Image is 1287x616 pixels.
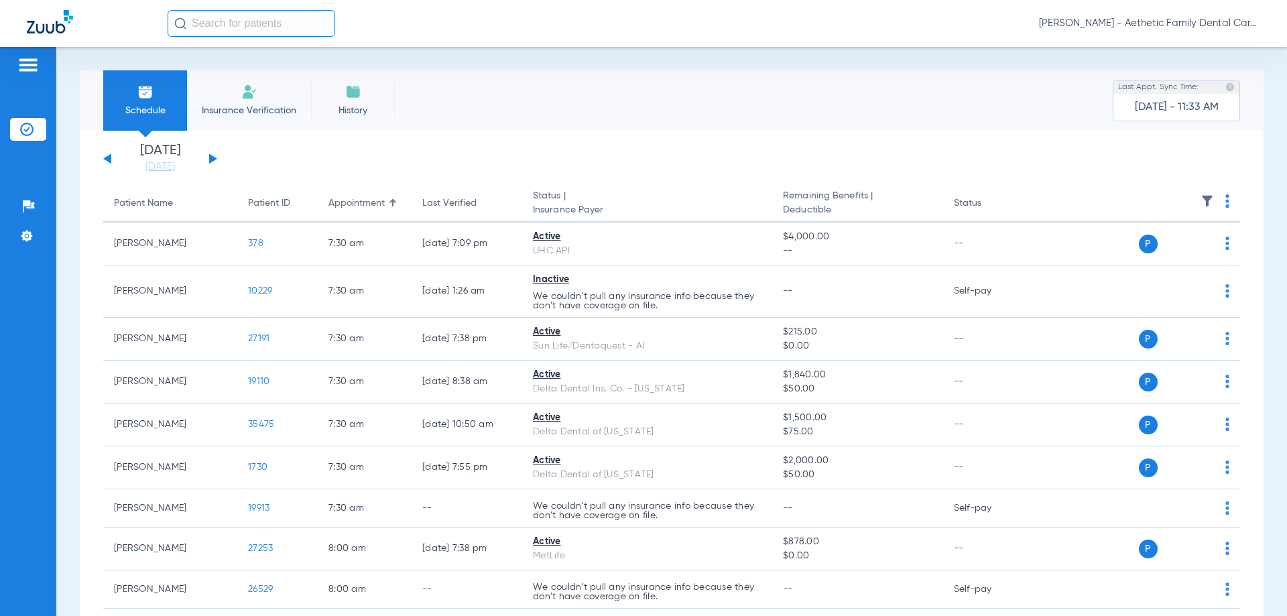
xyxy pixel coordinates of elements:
span: 26529 [248,584,273,594]
img: group-dot-blue.svg [1225,501,1229,515]
span: -- [783,584,793,594]
td: [PERSON_NAME] [103,223,237,265]
td: [PERSON_NAME] [103,265,237,318]
span: $1,500.00 [783,411,932,425]
span: P [1139,416,1158,434]
img: group-dot-blue.svg [1225,375,1229,388]
div: Patient Name [114,196,227,210]
td: -- [943,404,1034,446]
img: Zuub Logo [27,10,73,34]
span: 27191 [248,334,269,343]
img: group-dot-blue.svg [1225,284,1229,298]
td: [PERSON_NAME] [103,570,237,609]
span: $75.00 [783,425,932,439]
span: 27253 [248,544,273,553]
div: Last Verified [422,196,511,210]
td: [DATE] 8:38 AM [412,361,522,404]
div: Active [533,411,761,425]
span: Schedule [113,104,177,117]
td: -- [412,570,522,609]
td: 7:30 AM [318,404,412,446]
td: [DATE] 7:09 PM [412,223,522,265]
img: Search Icon [174,17,186,29]
img: Manual Insurance Verification [241,84,257,100]
td: Self-pay [943,265,1034,318]
td: [DATE] 7:38 PM [412,528,522,570]
span: -- [783,244,932,258]
input: Search for patients [168,10,335,37]
img: History [345,84,361,100]
td: 8:00 AM [318,570,412,609]
img: group-dot-blue.svg [1225,332,1229,345]
td: -- [943,446,1034,489]
div: Active [533,535,761,549]
div: Sun Life/Dentaquest - AI [533,339,761,353]
td: [PERSON_NAME] [103,404,237,446]
td: -- [412,489,522,528]
span: Deductible [783,203,932,217]
td: 7:30 AM [318,446,412,489]
div: Patient ID [248,196,290,210]
span: $0.00 [783,339,932,353]
div: Patient ID [248,196,307,210]
td: Self-pay [943,489,1034,528]
div: UHC API [533,244,761,258]
a: [DATE] [120,160,200,174]
div: Delta Dental of [US_STATE] [533,468,761,482]
th: Status [943,185,1034,223]
td: [DATE] 7:55 PM [412,446,522,489]
td: 7:30 AM [318,489,412,528]
td: 7:30 AM [318,265,412,318]
img: filter.svg [1201,194,1214,208]
p: We couldn’t pull any insurance info because they don’t have coverage on file. [533,292,761,310]
img: Schedule [137,84,154,100]
div: Patient Name [114,196,173,210]
span: $0.00 [783,549,932,563]
div: Last Verified [422,196,477,210]
p: We couldn’t pull any insurance info because they don’t have coverage on file. [533,582,761,601]
li: [DATE] [120,144,200,174]
span: 19110 [248,377,269,386]
span: $878.00 [783,535,932,549]
img: group-dot-blue.svg [1225,460,1229,474]
span: P [1139,373,1158,391]
td: [PERSON_NAME] [103,361,237,404]
div: Active [533,230,761,244]
img: group-dot-blue.svg [1225,194,1229,208]
span: 35475 [248,420,274,429]
img: last sync help info [1225,82,1235,92]
div: Active [533,325,761,339]
td: [DATE] 10:50 AM [412,404,522,446]
span: 1730 [248,463,267,472]
span: $1,840.00 [783,368,932,382]
td: 7:30 AM [318,223,412,265]
img: group-dot-blue.svg [1225,542,1229,555]
div: Appointment [328,196,385,210]
span: 19913 [248,503,269,513]
td: [PERSON_NAME] [103,318,237,361]
span: $4,000.00 [783,230,932,244]
div: Delta Dental of [US_STATE] [533,425,761,439]
img: group-dot-blue.svg [1225,418,1229,431]
td: 7:30 AM [318,318,412,361]
td: -- [943,223,1034,265]
span: $2,000.00 [783,454,932,468]
td: -- [943,318,1034,361]
th: Status | [522,185,772,223]
div: Chat Widget [1220,552,1287,616]
span: P [1139,458,1158,477]
td: 7:30 AM [318,361,412,404]
span: -- [783,286,793,296]
span: History [321,104,385,117]
span: 10229 [248,286,272,296]
div: Inactive [533,273,761,287]
p: We couldn’t pull any insurance info because they don’t have coverage on file. [533,501,761,520]
td: [DATE] 7:38 PM [412,318,522,361]
th: Remaining Benefits | [772,185,942,223]
td: -- [943,528,1034,570]
div: Active [533,454,761,468]
td: -- [943,361,1034,404]
td: [PERSON_NAME] [103,528,237,570]
span: -- [783,503,793,513]
img: group-dot-blue.svg [1225,237,1229,250]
